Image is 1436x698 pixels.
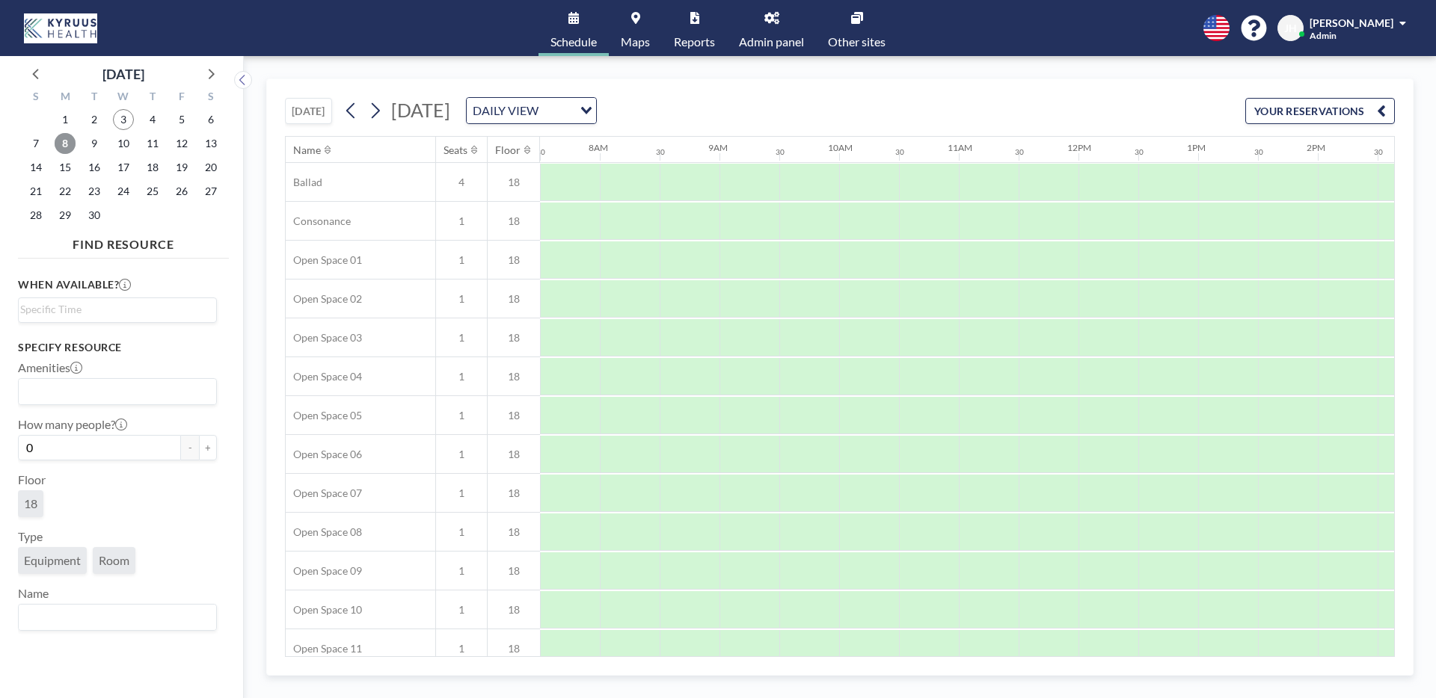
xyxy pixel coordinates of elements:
div: S [196,88,225,108]
label: Type [18,529,43,544]
input: Search for option [20,382,208,401]
div: Name [293,143,321,157]
div: 30 [1254,147,1263,157]
span: Admin panel [739,36,804,48]
span: 18 [488,253,540,267]
span: Friday, September 5, 2025 [171,109,192,130]
span: Monday, September 15, 2025 [55,157,76,178]
span: Tuesday, September 9, 2025 [84,133,105,154]
span: Sunday, September 28, 2025 [25,205,46,226]
span: Other sites [828,36,886,48]
input: Search for option [20,608,208,627]
span: JH [1284,22,1297,35]
span: 1 [436,564,487,578]
span: 18 [488,525,540,539]
span: Friday, September 26, 2025 [171,181,192,202]
button: - [181,435,199,460]
div: 30 [776,147,785,157]
span: Open Space 01 [286,253,362,267]
div: 11AM [948,142,972,153]
img: organization-logo [24,13,97,43]
span: Saturday, September 20, 2025 [200,157,221,178]
span: 18 [488,292,540,306]
div: 30 [1374,147,1383,157]
label: Amenities [18,360,82,375]
span: 18 [488,331,540,345]
input: Search for option [20,301,208,318]
div: W [109,88,138,108]
span: Saturday, September 27, 2025 [200,181,221,202]
div: 2PM [1307,142,1325,153]
span: [PERSON_NAME] [1310,16,1393,29]
span: 18 [488,603,540,617]
span: Thursday, September 11, 2025 [142,133,163,154]
span: Open Space 07 [286,487,362,500]
span: Monday, September 8, 2025 [55,133,76,154]
h3: Specify resource [18,341,217,354]
div: Floor [495,143,521,157]
span: Friday, September 12, 2025 [171,133,192,154]
span: 18 [488,176,540,189]
div: [DATE] [102,64,144,84]
span: 1 [436,642,487,655]
span: Open Space 08 [286,525,362,539]
div: 9AM [708,142,728,153]
span: Open Space 05 [286,409,362,422]
div: 10AM [828,142,853,153]
span: Open Space 03 [286,331,362,345]
span: 1 [436,370,487,383]
span: Open Space 09 [286,564,362,578]
div: T [138,88,167,108]
label: How many people? [18,417,127,432]
span: Tuesday, September 2, 2025 [84,109,105,130]
button: YOUR RESERVATIONS [1245,98,1395,124]
button: + [199,435,217,460]
span: 1 [436,487,487,500]
span: Thursday, September 18, 2025 [142,157,163,178]
div: Seats [444,143,467,157]
span: Tuesday, September 16, 2025 [84,157,105,178]
span: 18 [488,564,540,578]
span: 18 [488,642,540,655]
span: Saturday, September 6, 2025 [200,109,221,130]
span: [DATE] [391,99,450,121]
span: Ballad [286,176,322,189]
span: Schedule [550,36,597,48]
span: Reports [674,36,715,48]
span: Open Space 04 [286,370,362,383]
div: S [22,88,51,108]
span: 18 [24,496,37,511]
button: [DATE] [285,98,332,124]
label: Name [18,586,49,601]
span: 18 [488,370,540,383]
span: 1 [436,214,487,228]
span: Saturday, September 13, 2025 [200,133,221,154]
span: Room [99,553,129,568]
span: Sunday, September 14, 2025 [25,157,46,178]
span: Open Space 10 [286,603,362,617]
span: Tuesday, September 30, 2025 [84,205,105,226]
span: Sunday, September 21, 2025 [25,181,46,202]
span: Monday, September 1, 2025 [55,109,76,130]
span: 18 [488,487,540,500]
span: Admin [1310,30,1337,41]
span: 1 [436,292,487,306]
h4: FIND RESOURCE [18,231,229,252]
span: Tuesday, September 23, 2025 [84,181,105,202]
div: Search for option [19,379,216,404]
span: Friday, September 19, 2025 [171,157,192,178]
span: DAILY VIEW [470,101,541,120]
span: 4 [436,176,487,189]
div: 12PM [1067,142,1091,153]
span: Maps [621,36,650,48]
div: 1PM [1187,142,1206,153]
span: Thursday, September 4, 2025 [142,109,163,130]
div: Search for option [467,98,596,123]
span: Consonance [286,214,351,228]
span: Wednesday, September 10, 2025 [113,133,134,154]
span: Equipment [24,553,81,568]
div: 30 [536,147,545,157]
span: Open Space 11 [286,642,362,655]
span: Wednesday, September 17, 2025 [113,157,134,178]
span: 1 [436,448,487,461]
